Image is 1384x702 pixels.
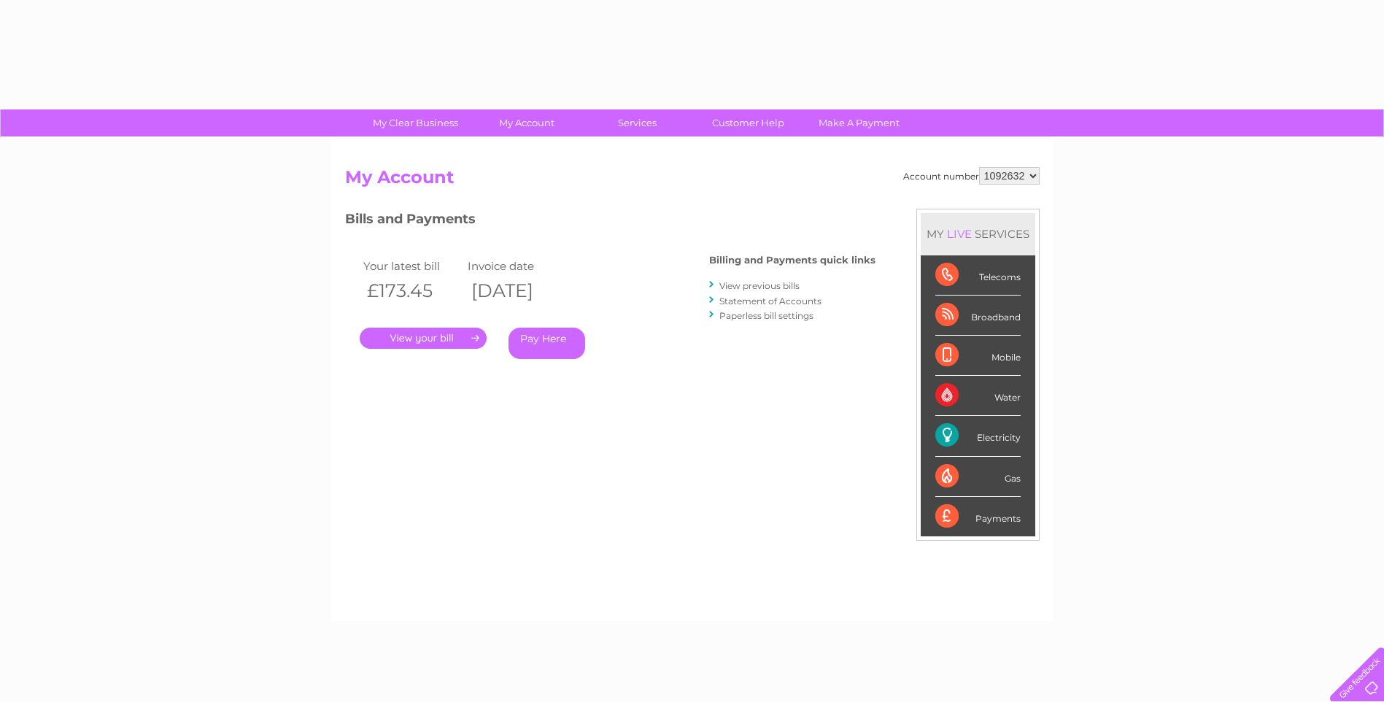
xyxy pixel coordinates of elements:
[719,280,800,291] a: View previous bills
[935,376,1021,416] div: Water
[935,255,1021,296] div: Telecoms
[345,209,875,234] h3: Bills and Payments
[935,416,1021,456] div: Electricity
[577,109,697,136] a: Services
[345,167,1040,195] h2: My Account
[709,255,875,266] h4: Billing and Payments quick links
[464,256,569,276] td: Invoice date
[935,497,1021,536] div: Payments
[921,213,1035,255] div: MY SERVICES
[935,457,1021,497] div: Gas
[935,296,1021,336] div: Broadband
[799,109,919,136] a: Make A Payment
[509,328,585,359] a: Pay Here
[464,276,569,306] th: [DATE]
[903,167,1040,185] div: Account number
[466,109,587,136] a: My Account
[360,276,465,306] th: £173.45
[360,328,487,349] a: .
[935,336,1021,376] div: Mobile
[360,256,465,276] td: Your latest bill
[719,296,821,306] a: Statement of Accounts
[355,109,476,136] a: My Clear Business
[688,109,808,136] a: Customer Help
[719,310,813,321] a: Paperless bill settings
[944,227,975,241] div: LIVE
